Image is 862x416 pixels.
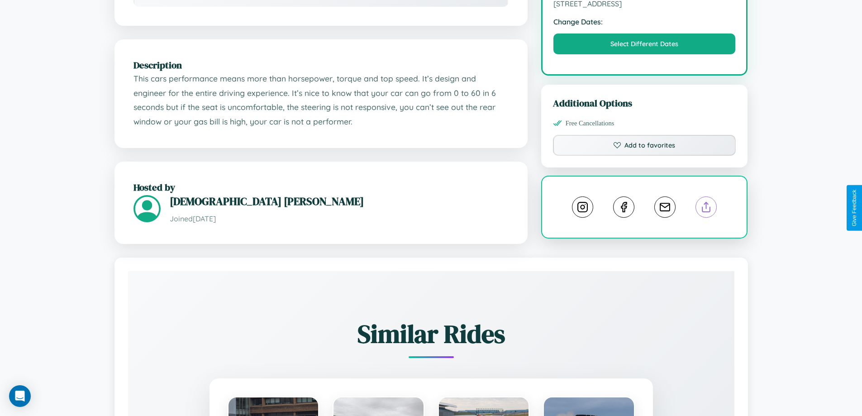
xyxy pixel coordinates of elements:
[133,58,509,72] h2: Description
[170,212,509,225] p: Joined [DATE]
[553,135,736,156] button: Add to favorites
[553,33,736,54] button: Select Different Dates
[566,120,614,127] span: Free Cancellations
[553,17,736,26] strong: Change Dates:
[160,316,703,351] h2: Similar Rides
[133,181,509,194] h2: Hosted by
[851,190,857,226] div: Give Feedback
[9,385,31,407] div: Open Intercom Messenger
[133,72,509,129] p: This cars performance means more than horsepower, torque and top speed. It’s design and engineer ...
[170,194,509,209] h3: [DEMOGRAPHIC_DATA] [PERSON_NAME]
[553,96,736,110] h3: Additional Options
